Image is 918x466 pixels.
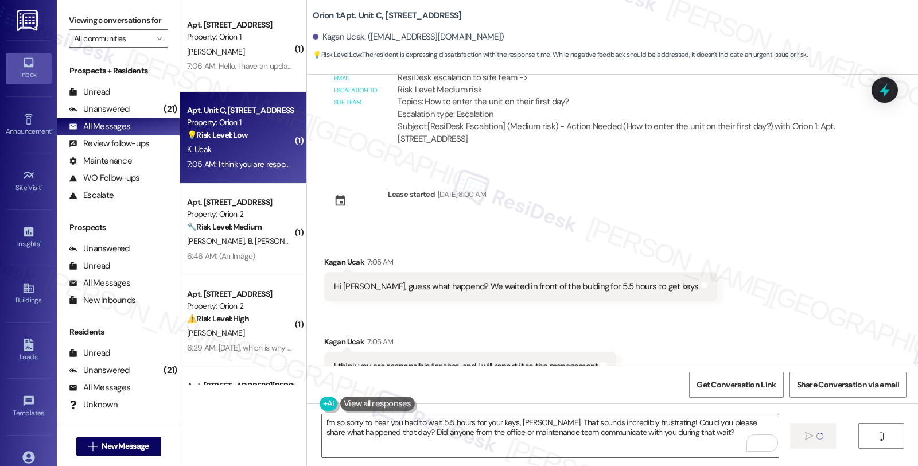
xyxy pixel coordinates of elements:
div: Maintenance [69,155,132,167]
span: • [51,126,53,134]
div: Unread [69,260,110,272]
div: Escalate [69,189,114,201]
a: Buildings [6,278,52,309]
div: New Inbounds [69,294,135,306]
div: Apt. [STREET_ADDRESS][PERSON_NAME] [187,380,293,392]
div: WO Follow-ups [69,172,139,184]
div: 7:06 AM: Hello, I have an update: I believe a non-resident homeless person figured out the buildi... [187,61,903,71]
div: Kagan Ucak [324,256,717,272]
span: Get Conversation Link [697,379,776,391]
div: Unread [69,347,110,359]
input: All communities [74,29,150,48]
div: Kagan Ucak. ([EMAIL_ADDRESS][DOMAIN_NAME]) [313,31,504,43]
div: I think you are responsible for that, and I will report it to the management [334,360,598,372]
strong: 💡 Risk Level: Low [313,50,361,59]
a: Insights • [6,222,52,253]
span: : The resident is expressing dissatisfaction with the response time. While negative feedback shou... [313,49,807,61]
div: All Messages [69,277,130,289]
div: Hi [PERSON_NAME], guess what happend? We waited in front of the bulding for 5.5 hours to get keys [334,281,698,293]
button: Share Conversation via email [789,372,907,398]
div: Email escalation to site team [334,72,379,109]
span: B. [PERSON_NAME] [248,236,316,246]
div: Unanswered [69,364,130,376]
div: 6:46 AM: (An Image) [187,251,255,261]
div: Kagan Ucak [324,336,616,352]
strong: 💡 Risk Level: Low [187,130,248,140]
div: (21) [161,100,180,118]
strong: 🔧 Risk Level: Medium [187,222,262,232]
div: Unanswered [69,243,130,255]
span: Share Conversation via email [797,379,899,391]
div: Property: Orion 1 [187,116,293,129]
div: Property: Orion 1 [187,31,293,43]
div: Residents [57,326,180,338]
div: Unanswered [69,103,130,115]
span: [PERSON_NAME] [187,46,244,57]
a: Leads [6,335,52,366]
a: Templates • [6,391,52,422]
span: New Message [102,440,149,452]
div: All Messages [69,121,130,133]
i:  [877,432,885,441]
span: • [44,407,46,415]
span: • [41,182,43,190]
button: Get Conversation Link [689,372,783,398]
span: [PERSON_NAME] [187,236,248,246]
div: Apt. [STREET_ADDRESS] [187,288,293,300]
div: Property: Orion 2 [187,300,293,312]
div: Prospects [57,222,180,234]
img: ResiDesk Logo [17,10,40,31]
button: New Message [76,437,161,456]
i:  [156,34,162,43]
span: [PERSON_NAME] [187,328,244,338]
span: • [40,238,41,246]
a: Inbox [6,53,52,84]
label: Viewing conversations for [69,11,168,29]
div: Apt. Unit C, [STREET_ADDRESS] [187,104,293,116]
div: Review follow-ups [69,138,149,150]
div: 7:05 AM [364,336,393,348]
span: K. Ucak [187,144,211,154]
div: Subject: [ResiDesk Escalation] (Medium risk) - Action Needed (How to enter the unit on their firs... [398,121,847,145]
div: Apt. [STREET_ADDRESS] [187,196,293,208]
div: All Messages [69,382,130,394]
textarea: To enrich screen reader interactions, please activate Accessibility in Grammarly extension settings [322,414,779,457]
div: Property: Orion 2 [187,208,293,220]
div: (21) [161,362,180,379]
div: Apt. [STREET_ADDRESS] [187,19,293,31]
div: 7:05 AM: I think you are responsible for that, and I will report it to the management [187,159,459,169]
a: Site Visit • [6,166,52,197]
div: Unread [69,86,110,98]
div: [DATE] 8:00 AM [435,188,486,200]
div: Unknown [69,399,118,411]
i:  [805,432,814,441]
i:  [88,442,97,451]
div: 7:05 AM [364,256,393,268]
b: Orion 1: Apt. Unit C, [STREET_ADDRESS] [313,10,461,22]
div: 6:29 AM: [DATE], which is why I already got the e-mail stating this line item but not saying what... [187,343,676,353]
div: ResiDesk escalation to site team -> Risk Level: Medium risk Topics: How to enter the unit on thei... [398,72,847,121]
strong: ⚠️ Risk Level: High [187,313,249,324]
div: Lease started [388,188,435,200]
div: Prospects + Residents [57,65,180,77]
